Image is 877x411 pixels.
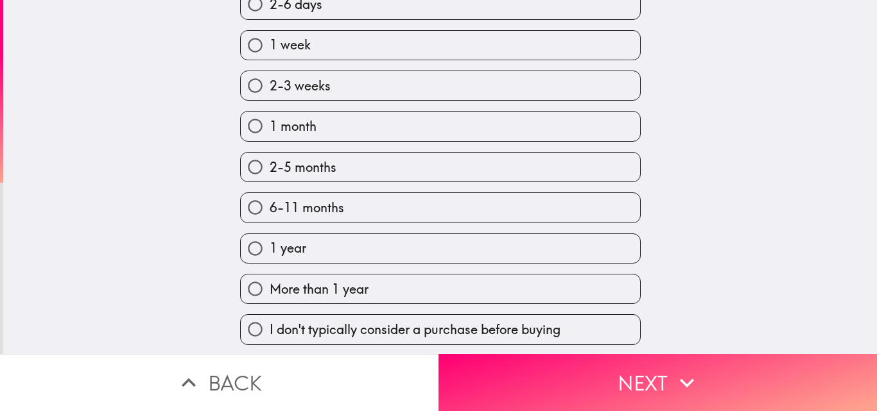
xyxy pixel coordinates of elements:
[241,71,640,100] button: 2-3 weeks
[241,234,640,263] button: 1 year
[241,315,640,344] button: I don't typically consider a purchase before buying
[270,321,560,339] span: I don't typically consider a purchase before buying
[241,31,640,60] button: 1 week
[270,36,311,54] span: 1 week
[438,354,877,411] button: Next
[270,77,331,95] span: 2-3 weeks
[270,117,317,135] span: 1 month
[270,239,306,257] span: 1 year
[241,193,640,222] button: 6-11 months
[241,153,640,181] button: 2-5 months
[241,112,640,140] button: 1 month
[270,199,344,217] span: 6-11 months
[241,274,640,303] button: More than 1 year
[270,158,336,176] span: 2-5 months
[270,280,369,298] span: More than 1 year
